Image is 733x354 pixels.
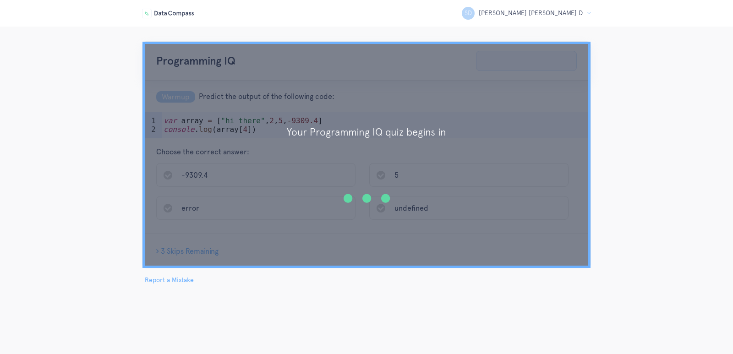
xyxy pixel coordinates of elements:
span: SD [462,7,475,20]
button: SD [PERSON_NAME] [PERSON_NAME] D [462,7,591,20]
img: DataCompassLogo [142,9,194,18]
h2: ... [147,149,586,214]
p: Your Programming IQ quiz begins in [147,125,586,139]
span: [PERSON_NAME] [PERSON_NAME] D [479,9,583,16]
button: Report a Mistake [142,275,197,285]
